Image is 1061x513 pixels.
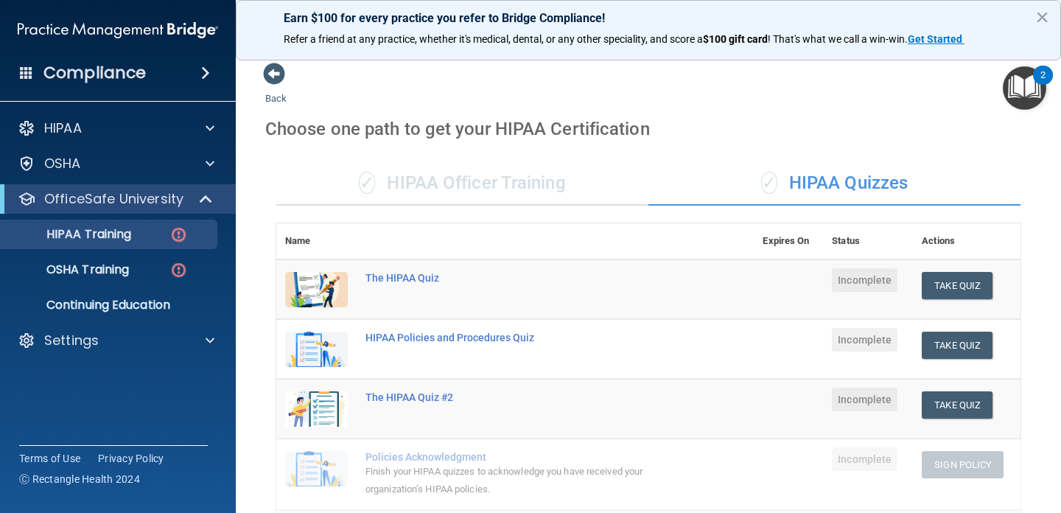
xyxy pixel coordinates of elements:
[365,463,680,498] div: Finish your HIPAA quizzes to acknowledge you have received your organization’s HIPAA policies.
[365,332,680,343] div: HIPAA Policies and Procedures Quiz
[44,155,81,172] p: OSHA
[265,108,1032,150] div: Choose one path to get your HIPAA Certification
[18,332,214,349] a: Settings
[832,447,897,471] span: Incomplete
[832,268,897,292] span: Incomplete
[44,119,82,137] p: HIPAA
[10,262,129,277] p: OSHA Training
[823,223,913,259] th: Status
[832,388,897,411] span: Incomplete
[703,33,768,45] strong: $100 gift card
[169,261,188,279] img: danger-circle.6113f641.png
[276,161,648,206] div: HIPAA Officer Training
[922,451,1004,478] button: Sign Policy
[768,33,908,45] span: ! That's what we call a win-win.
[922,272,992,299] button: Take Quiz
[761,172,777,194] span: ✓
[19,472,140,486] span: Ⓒ Rectangle Health 2024
[365,391,680,403] div: The HIPAA Quiz #2
[284,11,1013,25] p: Earn $100 for every practice you refer to Bridge Compliance!
[284,33,703,45] span: Refer a friend at any practice, whether it's medical, dental, or any other speciality, and score a
[359,172,375,194] span: ✓
[754,223,823,259] th: Expires On
[10,298,211,313] p: Continuing Education
[365,451,680,463] div: Policies Acknowledgment
[44,332,99,349] p: Settings
[1035,5,1049,29] button: Close
[18,155,214,172] a: OSHA
[43,63,146,83] h4: Compliance
[922,391,992,419] button: Take Quiz
[19,451,80,466] a: Terms of Use
[1003,66,1046,110] button: Open Resource Center, 2 new notifications
[276,223,357,259] th: Name
[98,451,164,466] a: Privacy Policy
[18,15,218,45] img: PMB logo
[10,227,131,242] p: HIPAA Training
[648,161,1020,206] div: HIPAA Quizzes
[265,75,287,104] a: Back
[18,190,214,208] a: OfficeSafe University
[908,33,962,45] strong: Get Started
[44,190,183,208] p: OfficeSafe University
[169,226,188,244] img: danger-circle.6113f641.png
[1040,75,1046,94] div: 2
[908,33,964,45] a: Get Started
[913,223,1020,259] th: Actions
[365,272,680,284] div: The HIPAA Quiz
[832,328,897,352] span: Incomplete
[18,119,214,137] a: HIPAA
[922,332,992,359] button: Take Quiz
